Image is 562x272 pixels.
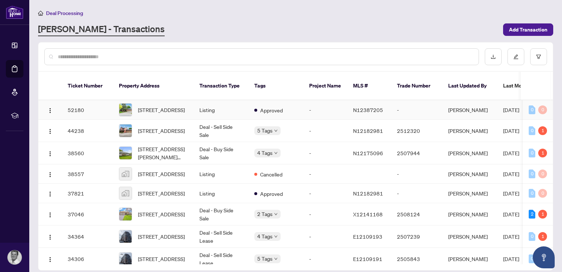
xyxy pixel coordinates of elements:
[47,151,53,157] img: Logo
[503,82,548,90] span: Last Modified Date
[38,11,43,16] span: home
[491,54,496,59] span: download
[391,142,442,164] td: 2507944
[442,164,497,184] td: [PERSON_NAME]
[44,208,56,220] button: Logo
[62,248,113,270] td: 34306
[44,187,56,199] button: Logo
[529,210,535,219] div: 2
[260,106,283,114] span: Approved
[503,233,519,240] span: [DATE]
[529,126,535,135] div: 0
[509,24,547,36] span: Add Transaction
[138,127,185,135] span: [STREET_ADDRESS]
[44,253,56,265] button: Logo
[503,256,519,262] span: [DATE]
[38,23,165,36] a: [PERSON_NAME] - Transactions
[119,168,132,180] img: thumbnail-img
[138,106,185,114] span: [STREET_ADDRESS]
[503,211,519,217] span: [DATE]
[257,210,273,218] span: 2 Tags
[44,231,56,242] button: Logo
[538,210,547,219] div: 1
[119,230,132,243] img: thumbnail-img
[442,72,497,100] th: Last Updated By
[391,226,442,248] td: 2507239
[260,170,282,178] span: Cancelled
[503,107,519,113] span: [DATE]
[119,187,132,200] img: thumbnail-img
[62,120,113,142] td: 44238
[138,255,185,263] span: [STREET_ADDRESS]
[538,169,547,178] div: 0
[47,128,53,134] img: Logo
[194,184,248,203] td: Listing
[353,211,383,217] span: X12141168
[391,203,442,226] td: 2508124
[353,127,383,134] span: N12182981
[530,48,547,65] button: filter
[274,257,278,261] span: down
[46,10,83,16] span: Deal Processing
[303,142,347,164] td: -
[442,226,497,248] td: [PERSON_NAME]
[303,100,347,120] td: -
[257,254,273,263] span: 5 Tags
[194,248,248,270] td: Deal - Sell Side Lease
[62,100,113,120] td: 52180
[194,226,248,248] td: Deal - Sell Side Lease
[194,203,248,226] td: Deal - Buy Side Sale
[274,129,278,133] span: down
[8,250,22,264] img: Profile Icon
[442,142,497,164] td: [PERSON_NAME]
[138,145,188,161] span: [STREET_ADDRESS][PERSON_NAME][PERSON_NAME]
[119,104,132,116] img: thumbnail-img
[194,120,248,142] td: Deal - Sell Side Sale
[47,172,53,178] img: Logo
[503,190,519,197] span: [DATE]
[391,100,442,120] td: -
[503,150,519,156] span: [DATE]
[529,149,535,157] div: 0
[44,104,56,116] button: Logo
[194,164,248,184] td: Listing
[503,23,553,36] button: Add Transaction
[194,72,248,100] th: Transaction Type
[113,72,194,100] th: Property Address
[353,190,383,197] span: N12182981
[119,124,132,137] img: thumbnail-img
[529,189,535,198] div: 0
[44,125,56,137] button: Logo
[538,149,547,157] div: 1
[62,142,113,164] td: 38560
[274,151,278,155] span: down
[62,226,113,248] td: 34364
[391,164,442,184] td: -
[138,232,185,241] span: [STREET_ADDRESS]
[442,100,497,120] td: [PERSON_NAME]
[194,142,248,164] td: Deal - Buy Side Sale
[529,254,535,263] div: 0
[257,232,273,241] span: 4 Tags
[538,126,547,135] div: 1
[529,105,535,114] div: 0
[485,48,502,65] button: download
[47,234,53,240] img: Logo
[44,168,56,180] button: Logo
[274,212,278,216] span: down
[119,253,132,265] img: thumbnail-img
[138,210,185,218] span: [STREET_ADDRESS]
[303,184,347,203] td: -
[119,208,132,220] img: thumbnail-img
[303,164,347,184] td: -
[303,226,347,248] td: -
[6,5,23,19] img: logo
[44,147,56,159] button: Logo
[47,191,53,197] img: Logo
[194,100,248,120] td: Listing
[391,248,442,270] td: 2505843
[538,189,547,198] div: 0
[248,72,303,100] th: Tags
[442,184,497,203] td: [PERSON_NAME]
[303,248,347,270] td: -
